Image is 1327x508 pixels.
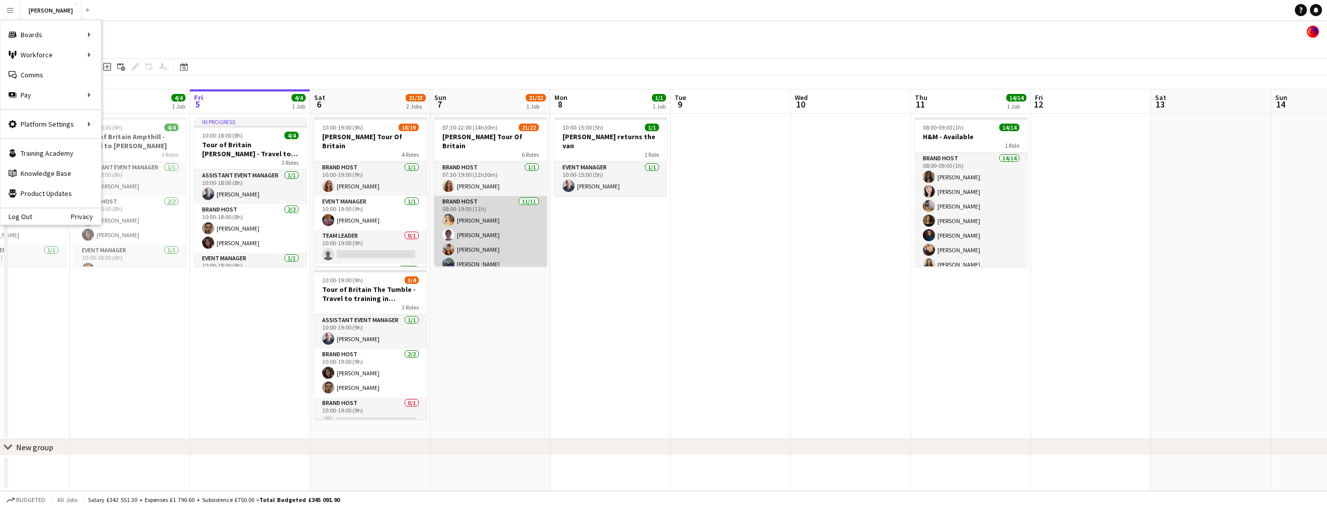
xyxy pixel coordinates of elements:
[322,276,363,284] span: 10:00-19:00 (9h)
[434,93,446,102] span: Sun
[526,94,546,101] span: 21/22
[999,124,1019,131] span: 14/14
[793,98,808,110] span: 10
[1,183,101,204] a: Product Updates
[915,118,1027,266] app-job-card: 08:00-09:00 (1h)14/14H&M - Available1 RoleBrand Host14/1408:00-09:00 (1h)[PERSON_NAME][PERSON_NAM...
[406,94,426,101] span: 21/23
[913,98,927,110] span: 11
[1,114,101,134] div: Platform Settings
[675,93,686,102] span: Tue
[74,118,186,266] div: 10:00-18:00 (8h)4/4Tour of Britain Ampthill - Travel to [PERSON_NAME]3 RolesAssistant Event Manag...
[553,98,567,110] span: 8
[74,162,186,196] app-card-role: Assistant Event Manager1/110:00-18:00 (8h)[PERSON_NAME]
[16,496,45,503] span: Budgeted
[1,143,101,163] a: Training Academy
[194,204,307,253] app-card-role: Brand Host2/210:00-18:00 (8h)[PERSON_NAME][PERSON_NAME]
[314,230,427,264] app-card-role: Team Leader0/110:00-19:00 (9h)
[88,496,340,503] div: Salary £342 551.30 + Expenses £1 790.60 + Subsistence £750.00 =
[281,159,299,166] span: 3 Roles
[314,162,427,196] app-card-role: Brand Host1/110:00-19:00 (9h)[PERSON_NAME]
[322,124,363,131] span: 10:00-19:00 (9h)
[1035,93,1043,102] span: Fri
[1,45,101,65] div: Workforce
[314,315,427,349] app-card-role: Assistant Event Manager1/110:00-19:00 (9h)[PERSON_NAME]
[1,85,101,105] div: Pay
[644,151,659,158] span: 1 Role
[434,162,547,196] app-card-role: Brand Host1/107:30-19:00 (11h30m)[PERSON_NAME]
[1005,142,1019,149] span: 1 Role
[519,124,539,131] span: 21/22
[402,303,419,311] span: 3 Roles
[915,132,1027,141] h3: H&M - Available
[442,124,498,131] span: 07:30-22:00 (14h30m)
[172,103,185,110] div: 1 Job
[1033,98,1043,110] span: 12
[21,1,81,20] button: [PERSON_NAME]
[194,93,203,102] span: Fri
[433,98,446,110] span: 7
[1007,103,1026,110] div: 1 Job
[292,103,305,110] div: 1 Job
[1006,94,1026,101] span: 14/14
[202,132,243,139] span: 10:00-18:00 (8h)
[652,103,666,110] div: 1 Job
[405,276,419,284] span: 3/4
[194,140,307,158] h3: Tour of Britain [PERSON_NAME] - Travel to The Tumble/[GEOGRAPHIC_DATA]
[74,196,186,245] app-card-role: Brand Host2/210:00-18:00 (8h)[PERSON_NAME][PERSON_NAME]
[1,65,101,85] a: Comms
[71,213,101,221] a: Privacy
[171,94,185,101] span: 4/4
[554,132,667,150] h3: [PERSON_NAME] returns the van
[645,124,659,131] span: 1/1
[292,94,306,101] span: 4/4
[915,93,927,102] span: Thu
[82,124,123,131] span: 10:00-18:00 (8h)
[164,124,178,131] span: 4/4
[554,162,667,196] app-card-role: Event Manager1/110:00-15:00 (5h)[PERSON_NAME]
[434,132,547,150] h3: [PERSON_NAME] Tour Of Britain
[1155,93,1166,102] span: Sat
[923,124,964,131] span: 08:00-09:00 (1h)
[1307,26,1319,38] app-user-avatar: Tobin James
[1,213,32,221] a: Log Out
[795,93,808,102] span: Wed
[259,496,340,503] span: Total Budgeted £345 091.90
[522,151,539,158] span: 6 Roles
[673,98,686,110] span: 9
[161,151,178,158] span: 3 Roles
[1,163,101,183] a: Knowledge Base
[1275,93,1287,102] span: Sun
[434,118,547,266] app-job-card: 07:30-22:00 (14h30m)21/22[PERSON_NAME] Tour Of Britain6 RolesBrand Host1/107:30-19:00 (11h30m)[PE...
[16,442,53,452] div: New group
[314,132,427,150] h3: [PERSON_NAME] Tour Of Britain
[194,118,307,266] app-job-card: In progress10:00-18:00 (8h)4/4Tour of Britain [PERSON_NAME] - Travel to The Tumble/[GEOGRAPHIC_DA...
[652,94,666,101] span: 1/1
[194,253,307,287] app-card-role: Event Manager1/110:00-18:00 (8h)
[554,93,567,102] span: Mon
[314,118,427,266] app-job-card: 10:00-19:00 (9h)18/19[PERSON_NAME] Tour Of Britain4 RolesBrand Host1/110:00-19:00 (9h)[PERSON_NAM...
[314,397,427,432] app-card-role: Brand Host0/110:00-19:00 (9h)
[5,494,47,505] button: Budgeted
[1154,98,1166,110] span: 13
[314,349,427,397] app-card-role: Brand Host2/210:00-19:00 (9h)[PERSON_NAME][PERSON_NAME]
[194,118,307,126] div: In progress
[399,124,419,131] span: 18/19
[74,245,186,279] app-card-role: Event Manager1/110:00-18:00 (8h)[PERSON_NAME]
[314,196,427,230] app-card-role: Event Manager1/110:00-19:00 (9h)[PERSON_NAME]
[314,270,427,419] app-job-card: 10:00-19:00 (9h)3/4Tour of Britain The Tumble - Travel to training in [GEOGRAPHIC_DATA]3 RolesAss...
[1274,98,1287,110] span: 14
[285,132,299,139] span: 4/4
[434,196,547,376] app-card-role: Brand Host11/1108:00-19:00 (11h)[PERSON_NAME][PERSON_NAME][PERSON_NAME][PERSON_NAME]
[314,93,325,102] span: Sat
[554,118,667,196] app-job-card: 10:00-15:00 (5h)1/1[PERSON_NAME] returns the van1 RoleEvent Manager1/110:00-15:00 (5h)[PERSON_NAME]
[915,153,1027,376] app-card-role: Brand Host14/1408:00-09:00 (1h)[PERSON_NAME][PERSON_NAME][PERSON_NAME][PERSON_NAME][PERSON_NAME][...
[526,103,545,110] div: 1 Job
[562,124,603,131] span: 10:00-15:00 (5h)
[55,496,79,503] span: All jobs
